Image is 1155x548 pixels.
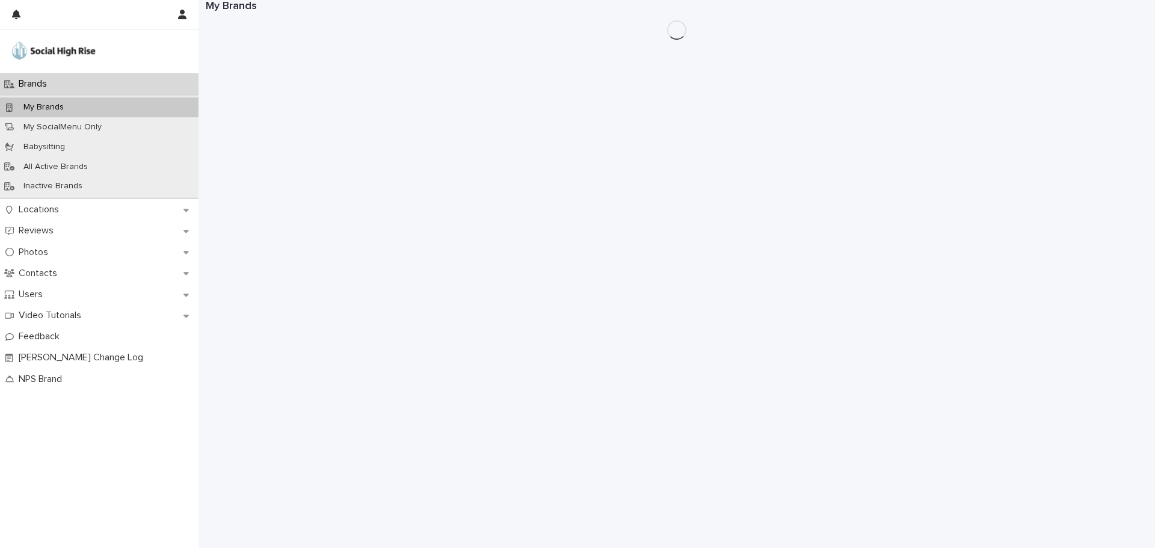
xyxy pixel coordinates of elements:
p: Babysitting [14,142,75,152]
p: Feedback [14,331,69,342]
p: NPS Brand [14,374,72,385]
p: My Brands [14,102,73,112]
img: o5DnuTxEQV6sW9jFYBBf [10,39,97,63]
p: All Active Brands [14,162,97,172]
p: Photos [14,247,58,258]
p: Inactive Brands [14,181,92,191]
p: My SocialMenu Only [14,122,111,132]
p: Users [14,289,52,300]
p: Brands [14,78,57,90]
p: Video Tutorials [14,310,91,321]
p: Reviews [14,225,63,236]
p: Locations [14,204,69,215]
p: Contacts [14,268,67,279]
p: [PERSON_NAME] Change Log [14,352,153,363]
